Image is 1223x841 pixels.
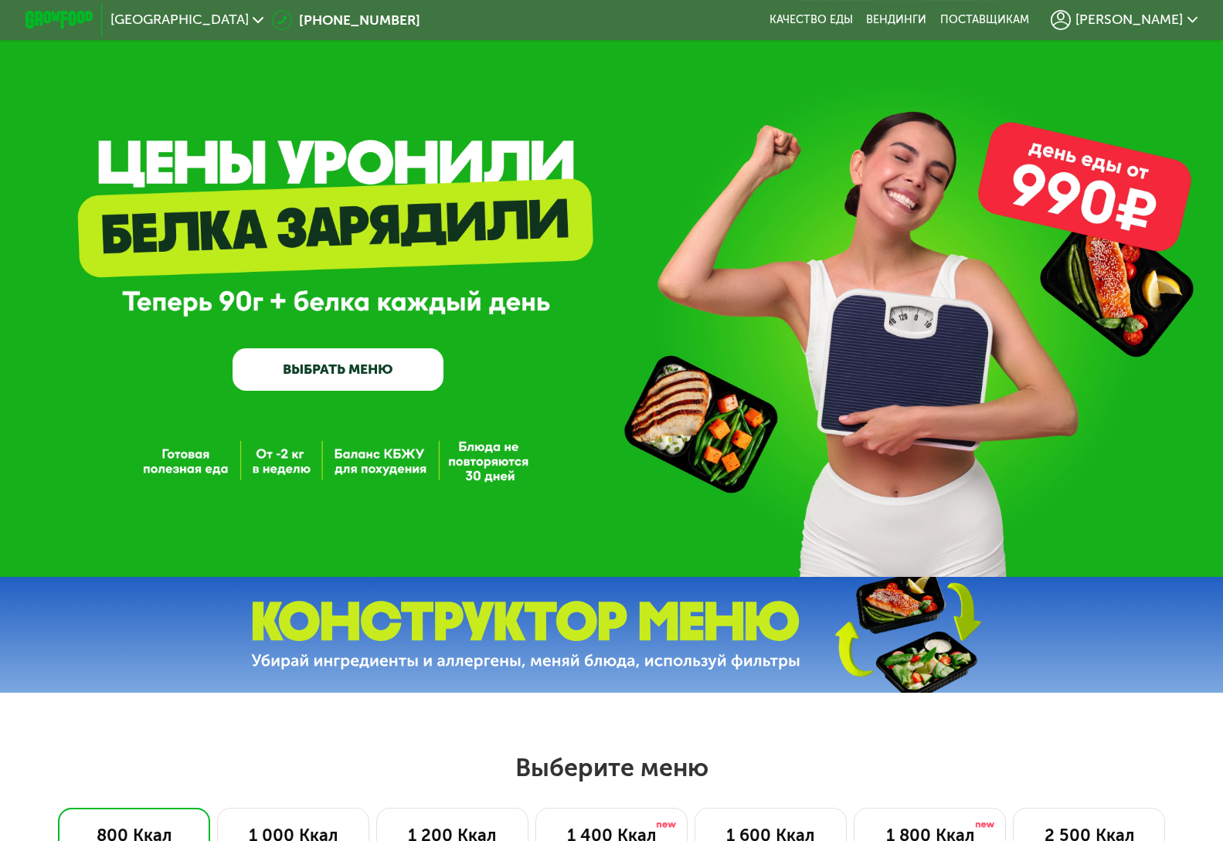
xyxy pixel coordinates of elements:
span: [GEOGRAPHIC_DATA] [110,13,249,27]
a: Качество еды [769,13,853,27]
a: Вендинги [866,13,926,27]
div: поставщикам [940,13,1029,27]
h2: Выберите меню [54,752,1168,783]
span: [PERSON_NAME] [1075,13,1183,27]
a: [PHONE_NUMBER] [272,10,420,30]
a: ВЫБРАТЬ МЕНЮ [233,348,444,391]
